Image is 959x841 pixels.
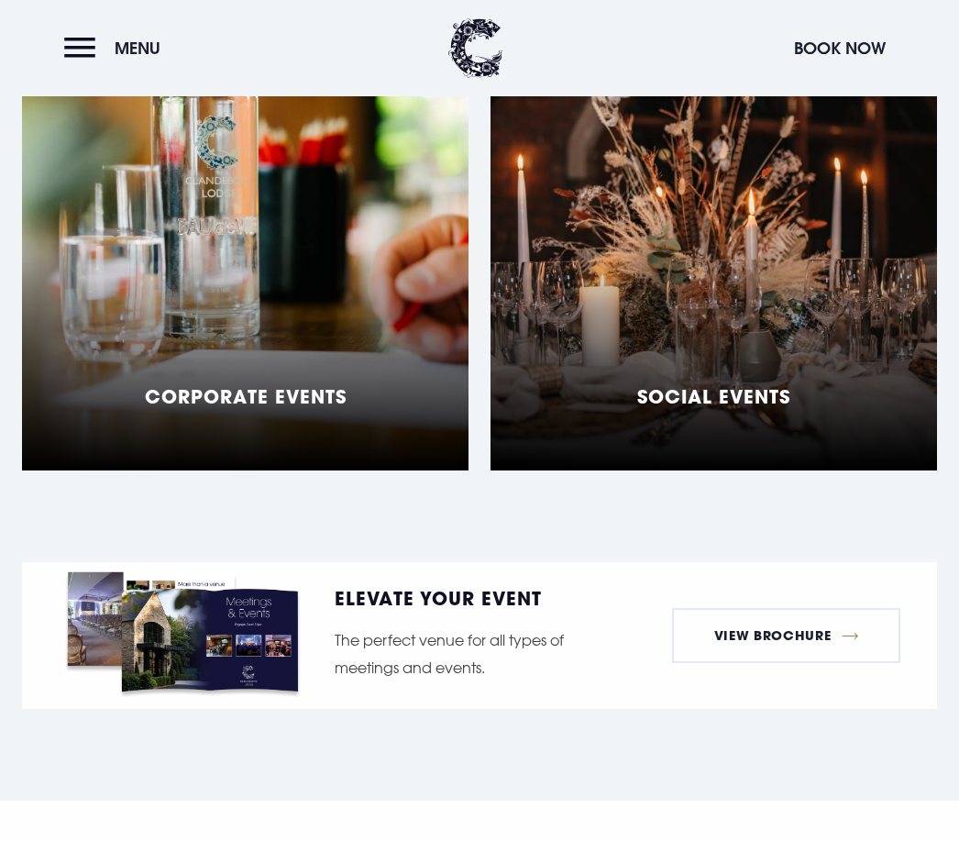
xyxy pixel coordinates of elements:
[145,385,347,407] h5: Corporate Events
[115,38,160,59] span: Menu
[448,18,503,78] img: Clandeboye Lodge
[335,626,616,682] p: The perfect venue for all types of meetings and events.
[491,12,937,470] a: Social Events
[64,28,170,68] button: Menu
[785,28,895,68] button: Book Now
[672,608,900,663] a: View Brochure
[637,385,790,407] h5: Social Events
[59,562,307,709] img: Meetings events packages brochure, Clandeboye Lodge.
[22,12,468,470] a: Corporate Events
[335,589,616,607] h5: ELEVATE YOUR EVENT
